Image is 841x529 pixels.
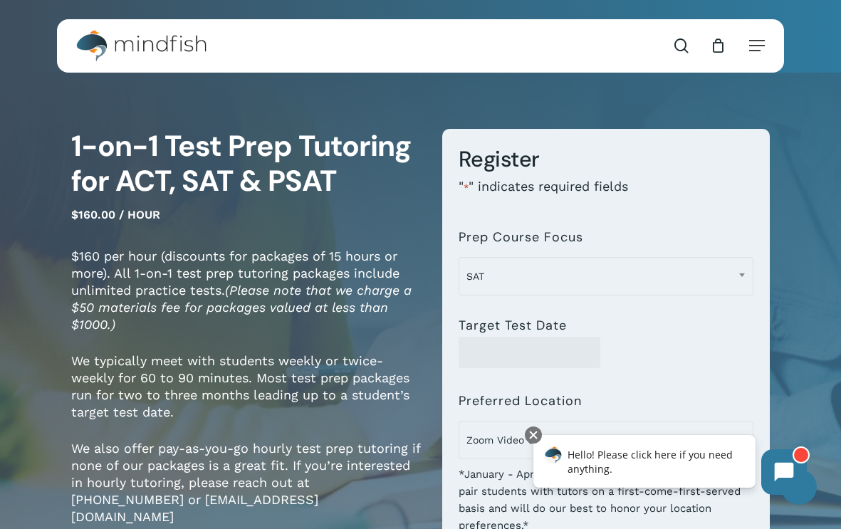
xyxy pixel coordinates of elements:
a: Cart [710,38,726,53]
p: " " indicates required fields [459,178,753,216]
label: Preferred Location [459,394,582,408]
h1: 1-on-1 Test Prep Tutoring for ACT, SAT & PSAT [71,129,421,199]
p: $160 per hour (discounts for packages of 15 hours or more). All 1-on-1 test prep tutoring package... [71,248,421,352]
em: (Please note that we charge a $50 materials fee for packages valued at less than $1000.) [71,283,412,332]
span: Zoom Video Conference (anywhere in the world!) [459,425,753,455]
a: Navigation Menu [749,38,765,53]
span: $160.00 / hour [71,208,160,221]
header: Main Menu [57,19,784,73]
p: We typically meet with students weekly or twice-weekly for 60 to 90 minutes. Most test prep packa... [71,352,421,440]
span: SAT [459,261,753,291]
label: Prep Course Focus [459,230,583,244]
label: Target Test Date [459,318,567,332]
iframe: Chatbot [518,424,821,509]
span: Zoom Video Conference (anywhere in the world!) [459,421,753,459]
h3: Register [459,145,753,173]
span: SAT [459,257,753,295]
